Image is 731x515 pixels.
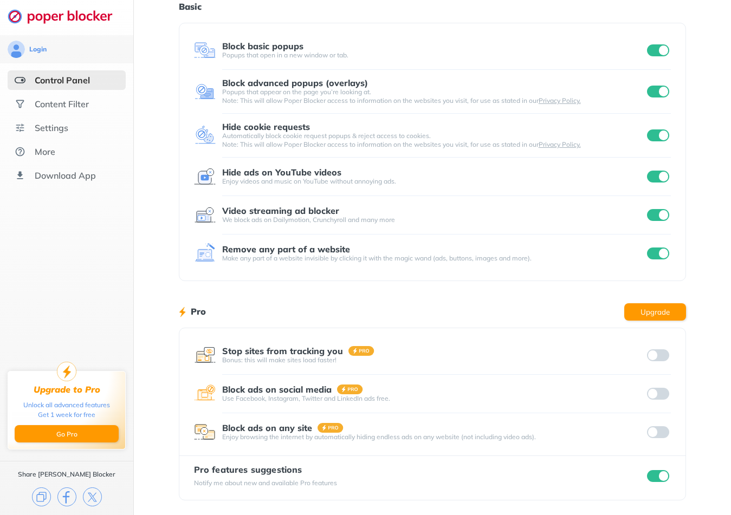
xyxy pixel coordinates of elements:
div: Unlock all advanced features [23,400,110,410]
img: feature icon [194,40,216,61]
div: Settings [35,122,68,133]
img: social.svg [15,99,25,109]
img: facebook.svg [57,487,76,506]
img: feature icon [194,383,216,405]
div: Content Filter [35,99,89,109]
a: Privacy Policy. [539,96,581,105]
a: Privacy Policy. [539,140,581,148]
div: Share [PERSON_NAME] Blocker [18,470,115,479]
div: Automatically block cookie request popups & reject access to cookies. Note: This will allow Poper... [222,132,645,149]
div: Popups that appear on the page you’re looking at. Note: This will allow Poper Blocker access to i... [222,88,645,105]
img: pro-badge.svg [337,384,363,394]
div: Bonus: this will make sites load faster! [222,356,645,364]
img: feature icon [194,421,216,443]
div: Block ads on social media [222,384,332,394]
img: about.svg [15,146,25,157]
img: feature icon [194,344,216,366]
div: Stop sites from tracking you [222,346,343,356]
div: Download App [35,170,96,181]
img: pro-badge.svg [318,423,344,433]
div: Enjoy browsing the internet by automatically hiding endless ads on any website (not including vid... [222,433,645,441]
div: Block advanced popups (overlays) [222,78,368,88]
img: pro-badge.svg [348,346,374,356]
img: download-app.svg [15,170,25,181]
div: Enjoy videos and music on YouTube without annoying ads. [222,177,645,186]
button: Upgrade [624,303,686,321]
div: Login [29,45,47,54]
div: Remove any part of a website [222,244,350,254]
h1: Pro [191,304,206,318]
div: Hide ads on YouTube videos [222,167,341,177]
div: Notify me about new and available Pro features [194,479,337,487]
img: feature icon [194,243,216,264]
div: Block ads on any site [222,423,312,433]
button: Go Pro [15,425,119,442]
img: avatar.svg [8,41,25,58]
img: feature icon [194,125,216,146]
img: feature icon [194,166,216,187]
img: logo-webpage.svg [8,9,124,24]
div: Pro features suggestions [194,465,337,474]
div: Control Panel [35,75,90,86]
img: feature icon [194,204,216,226]
img: settings.svg [15,122,25,133]
img: x.svg [83,487,102,506]
div: Use Facebook, Instagram, Twitter and LinkedIn ads free. [222,394,645,403]
div: Make any part of a website invisible by clicking it with the magic wand (ads, buttons, images and... [222,254,645,263]
div: Upgrade to Pro [34,384,100,395]
div: More [35,146,55,157]
div: Get 1 week for free [38,410,95,420]
div: Video streaming ad blocker [222,206,339,216]
img: upgrade-to-pro.svg [57,362,76,381]
div: We block ads on Dailymotion, Crunchyroll and many more [222,216,645,224]
img: features-selected.svg [15,75,25,86]
img: feature icon [194,81,216,102]
img: copy.svg [32,487,51,506]
div: Popups that open in a new window or tab. [222,51,645,60]
img: lighting bolt [179,305,186,318]
div: Block basic popups [222,41,303,51]
div: Hide cookie requests [222,122,310,132]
